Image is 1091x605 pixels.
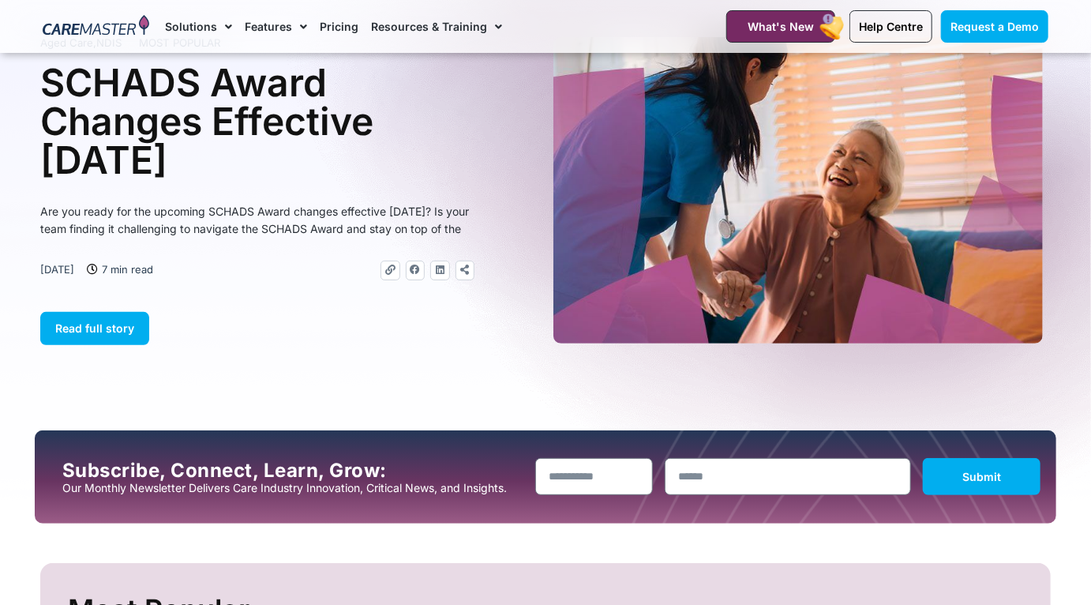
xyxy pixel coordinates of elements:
[62,482,523,494] p: Our Monthly Newsletter Delivers Care Industry Innovation, Critical News, and Insights.
[40,263,74,276] time: [DATE]
[43,15,149,39] img: CareMaster Logo
[849,10,932,43] a: Help Centre
[40,203,474,238] p: Are you ready for the upcoming SCHADS Award changes effective [DATE]? Is your team finding it cha...
[923,458,1040,495] button: Submit
[962,470,1001,483] span: Submit
[859,20,923,33] span: Help Centre
[950,20,1039,33] span: Request a Demo
[40,63,474,179] h1: SCHADS Award Changes Effective [DATE]
[726,10,835,43] a: What's New
[62,460,523,482] h2: Subscribe, Connect, Learn, Grow:
[40,312,149,345] a: Read full story
[941,10,1048,43] a: Request a Demo
[553,37,1043,344] img: A heartwarming moment where a support worker in a blue uniform, with a stethoscope draped over he...
[748,20,814,33] span: What's New
[98,261,153,278] span: 7 min read
[55,321,134,335] span: Read full story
